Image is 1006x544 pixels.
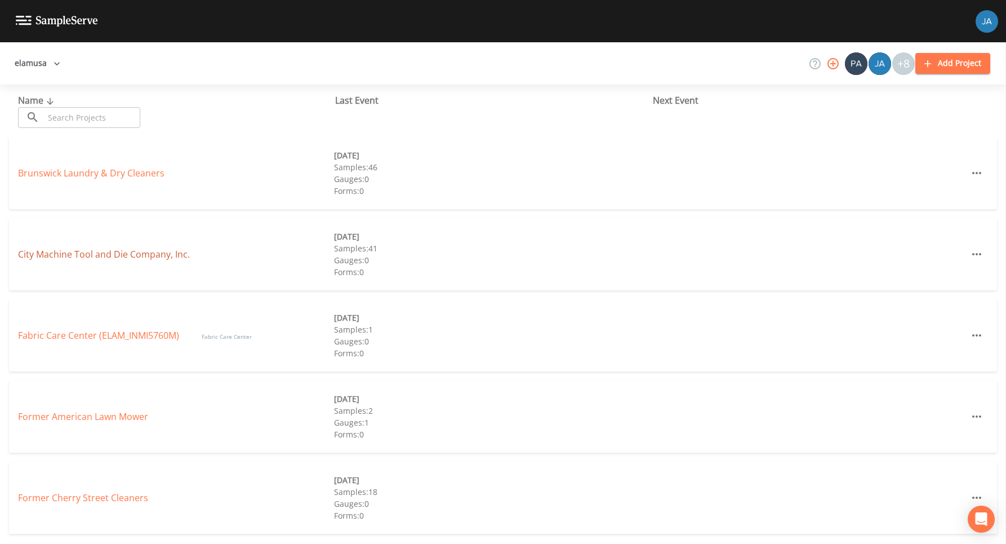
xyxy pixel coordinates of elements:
[18,167,164,179] a: Brunswick Laundry & Dry Cleaners
[968,506,995,533] div: Open Intercom Messenger
[915,53,990,74] button: Add Project
[334,347,650,359] div: Forms: 0
[335,94,652,107] div: Last Event
[334,149,650,161] div: [DATE]
[334,242,650,254] div: Samples: 41
[334,231,650,242] div: [DATE]
[334,393,650,405] div: [DATE]
[334,405,650,417] div: Samples: 2
[16,16,98,26] img: logo
[18,94,57,107] span: Name
[334,474,650,486] div: [DATE]
[18,248,190,260] a: City Machine Tool and Die Company, Inc.
[334,173,650,185] div: Gauges: 0
[334,161,650,173] div: Samples: 46
[653,94,970,107] div: Next Event
[334,510,650,521] div: Forms: 0
[202,333,252,340] span: Fabric Care Center
[334,254,650,266] div: Gauges: 0
[334,324,650,335] div: Samples: 1
[334,312,650,324] div: [DATE]
[868,52,892,75] div: James Patrick Hogan
[976,10,998,33] img: 747fbe677637578f4da62891070ad3f4
[334,486,650,498] div: Samples: 18
[18,410,148,423] a: Former American Lawn Mower
[18,329,179,342] a: Fabric Care Center (ELAM_INMI5760M)
[334,335,650,347] div: Gauges: 0
[334,428,650,440] div: Forms: 0
[334,266,650,278] div: Forms: 0
[844,52,868,75] div: Patrick Caulfield
[44,107,140,128] input: Search Projects
[892,52,915,75] div: +8
[10,53,65,74] button: elamusa
[18,492,148,504] a: Former Cherry Street Cleaners
[869,52,891,75] img: de60428fbf029cf3ba8fe1992fc15c16
[334,498,650,510] div: Gauges: 0
[334,417,650,428] div: Gauges: 1
[334,185,650,197] div: Forms: 0
[845,52,867,75] img: 642d39ac0e0127a36d8cdbc932160316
